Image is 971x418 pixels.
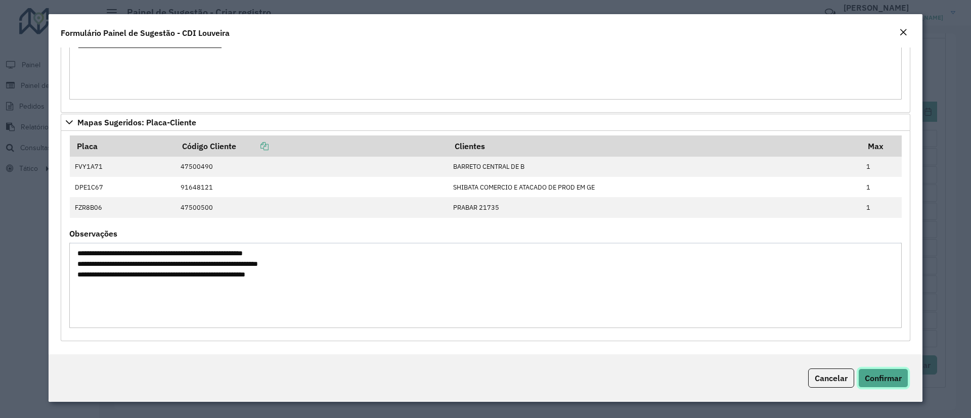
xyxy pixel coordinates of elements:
[808,368,854,388] button: Cancelar
[899,28,907,36] em: Fechar
[70,135,175,157] th: Placa
[175,135,448,157] th: Código Cliente
[236,141,269,151] a: Copiar
[175,197,448,217] td: 47500500
[70,157,175,177] td: FVY1A71
[77,118,196,126] span: Mapas Sugeridos: Placa-Cliente
[175,177,448,197] td: 91648121
[448,197,861,217] td: PRABAR 21735
[861,135,902,157] th: Max
[858,368,908,388] button: Confirmar
[448,135,861,157] th: Clientes
[448,157,861,177] td: BARRETO CENTRAL DE B
[861,177,902,197] td: 1
[861,157,902,177] td: 1
[70,177,175,197] td: DPE1C67
[815,373,848,383] span: Cancelar
[175,157,448,177] td: 47500490
[61,27,230,39] h4: Formulário Painel de Sugestão - CDI Louveira
[61,131,910,341] div: Mapas Sugeridos: Placa-Cliente
[896,26,910,39] button: Close
[70,197,175,217] td: FZR8B06
[865,373,902,383] span: Confirmar
[861,197,902,217] td: 1
[69,227,117,240] label: Observações
[61,114,910,131] a: Mapas Sugeridos: Placa-Cliente
[448,177,861,197] td: SHIBATA COMERCIO E ATACADO DE PROD EM GE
